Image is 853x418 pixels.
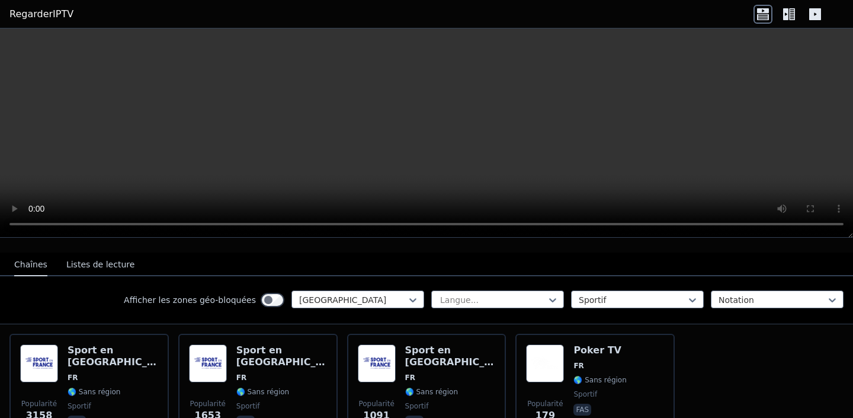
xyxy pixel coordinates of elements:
font: Afficher les zones géo-bloquées [124,295,256,305]
font: Sport en [GEOGRAPHIC_DATA] [405,344,516,368]
font: Popularité [21,400,57,408]
font: 🌎 Sans région [405,388,458,396]
font: FR [236,374,246,382]
font: Listes de lecture [66,260,134,269]
button: Chaînes [14,254,47,276]
font: sportif [573,390,597,398]
font: Sport en [GEOGRAPHIC_DATA] [236,344,347,368]
font: FR [68,374,78,382]
font: 🌎 Sans région [236,388,289,396]
font: Chaînes [14,260,47,269]
img: Sport en France [358,344,396,382]
img: Sport en France [20,344,58,382]
font: Popularité [190,400,226,408]
img: Poker TV [526,344,564,382]
font: Popularité [527,400,563,408]
a: RegarderIPTV [9,7,73,21]
font: sportif [236,402,260,410]
font: FR [405,374,415,382]
font: Popularité [358,400,394,408]
font: fas [576,406,589,414]
font: 🌎 Sans région [68,388,120,396]
img: Sport en France [189,344,227,382]
font: sportif [405,402,429,410]
font: 🌎 Sans région [573,376,626,384]
font: FR [573,362,583,370]
font: Poker TV [573,344,621,356]
font: RegarderIPTV [9,8,73,20]
button: Listes de lecture [66,254,134,276]
font: Sport en [GEOGRAPHIC_DATA] [68,344,178,368]
font: sportif [68,402,91,410]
